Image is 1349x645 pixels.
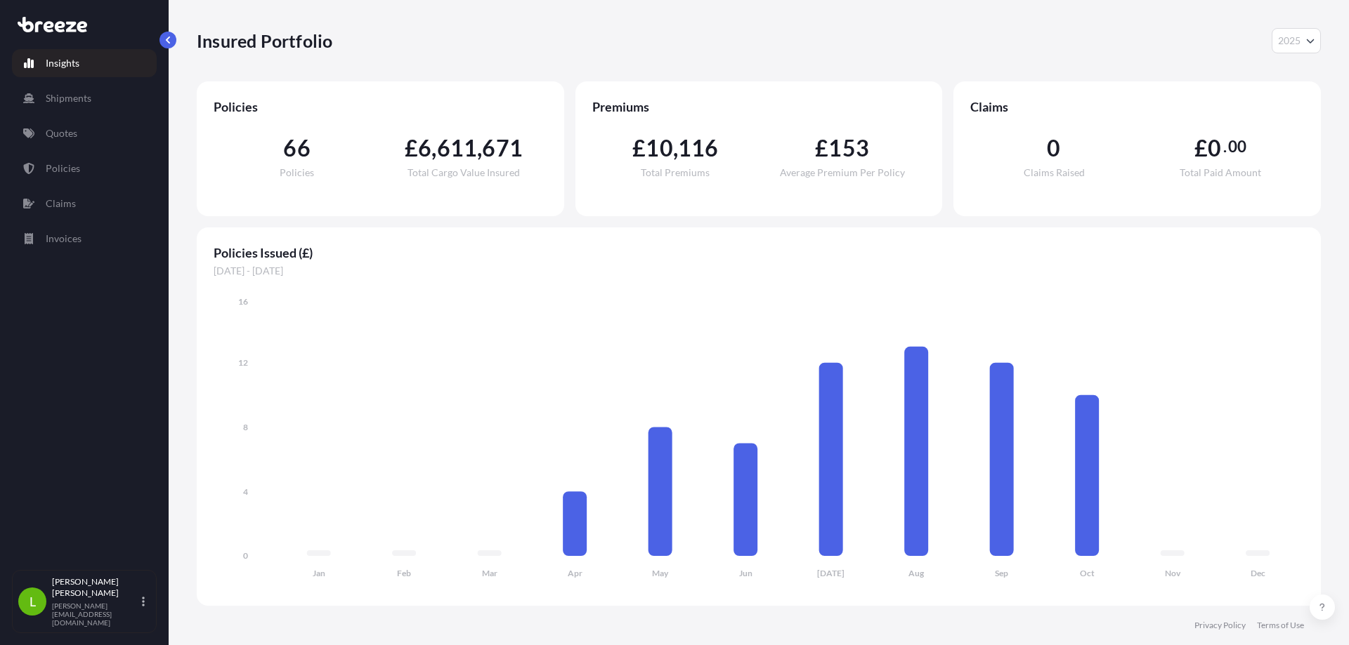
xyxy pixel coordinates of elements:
p: [PERSON_NAME] [PERSON_NAME] [52,576,139,599]
span: 10 [646,137,672,159]
a: Policies [12,154,157,182]
span: Premiums [592,98,926,115]
span: Policies Issued (£) [214,244,1304,261]
a: Privacy Policy [1194,620,1246,631]
a: Claims [12,189,157,218]
tspan: 16 [238,296,248,307]
span: 66 [283,137,310,159]
tspan: Jan [313,568,325,578]
span: . [1223,141,1227,152]
span: 611 [437,137,478,159]
p: [PERSON_NAME][EMAIL_ADDRESS][DOMAIN_NAME] [52,601,139,627]
p: Shipments [46,91,91,105]
span: , [431,137,436,159]
span: Claims [970,98,1304,115]
button: Year Selector [1272,28,1321,53]
span: £ [1194,137,1208,159]
tspan: May [652,568,669,578]
span: £ [405,137,418,159]
span: 671 [482,137,523,159]
span: 0 [1047,137,1060,159]
span: 6 [418,137,431,159]
span: £ [815,137,828,159]
tspan: 0 [243,550,248,561]
p: Quotes [46,126,77,140]
tspan: Feb [397,568,411,578]
tspan: Mar [482,568,497,578]
span: [DATE] - [DATE] [214,264,1304,278]
a: Insights [12,49,157,77]
span: 2025 [1278,34,1301,48]
span: Claims Raised [1024,168,1085,178]
p: Insights [46,56,79,70]
tspan: 8 [243,422,248,432]
a: Invoices [12,225,157,253]
p: Insured Portfolio [197,29,332,52]
span: , [477,137,482,159]
span: Policies [214,98,547,115]
tspan: Apr [568,568,582,578]
span: £ [632,137,646,159]
span: , [673,137,678,159]
span: Average Premium Per Policy [780,168,905,178]
tspan: [DATE] [817,568,845,578]
tspan: 4 [243,486,248,497]
span: Total Paid Amount [1180,168,1261,178]
a: Quotes [12,119,157,147]
tspan: 12 [238,357,248,368]
p: Invoices [46,232,82,246]
span: Policies [280,168,314,178]
p: Claims [46,197,76,211]
span: Total Cargo Value Insured [408,168,520,178]
tspan: Oct [1080,568,1095,578]
tspan: Nov [1165,568,1181,578]
tspan: Sep [995,568,1008,578]
span: 0 [1208,137,1221,159]
span: 00 [1228,141,1246,152]
span: L [30,594,36,609]
span: 116 [678,137,719,159]
p: Policies [46,161,80,175]
a: Shipments [12,84,157,112]
span: Total Premiums [641,168,710,178]
a: Terms of Use [1257,620,1304,631]
span: 153 [828,137,869,159]
tspan: Aug [908,568,925,578]
tspan: Dec [1251,568,1265,578]
tspan: Jun [739,568,752,578]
